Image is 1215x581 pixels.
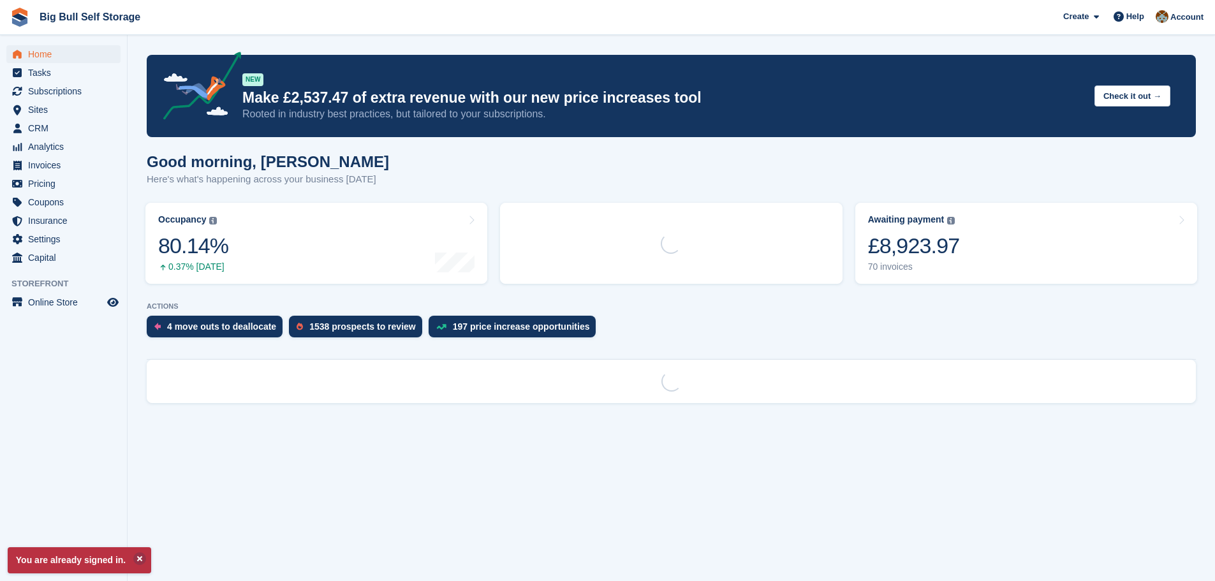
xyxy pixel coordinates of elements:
button: Check it out → [1094,85,1170,107]
a: menu [6,64,121,82]
span: CRM [28,119,105,137]
a: menu [6,175,121,193]
img: icon-info-grey-7440780725fd019a000dd9b08b2336e03edf1995a4989e88bcd33f0948082b44.svg [947,217,955,224]
p: Rooted in industry best practices, but tailored to your subscriptions. [242,107,1084,121]
span: Insurance [28,212,105,230]
a: 1538 prospects to review [289,316,429,344]
div: NEW [242,73,263,86]
p: ACTIONS [147,302,1196,311]
a: Big Bull Self Storage [34,6,145,27]
p: Make £2,537.47 of extra revenue with our new price increases tool [242,89,1084,107]
a: menu [6,138,121,156]
a: menu [6,293,121,311]
img: price_increase_opportunities-93ffe204e8149a01c8c9dc8f82e8f89637d9d84a8eef4429ea346261dce0b2c0.svg [436,324,446,330]
a: menu [6,230,121,248]
a: Occupancy 80.14% 0.37% [DATE] [145,203,487,284]
img: prospect-51fa495bee0391a8d652442698ab0144808aea92771e9ea1ae160a38d050c398.svg [297,323,303,330]
p: Here's what's happening across your business [DATE] [147,172,389,187]
div: 70 invoices [868,261,960,272]
div: 4 move outs to deallocate [167,321,276,332]
div: £8,923.97 [868,233,960,259]
h1: Good morning, [PERSON_NAME] [147,153,389,170]
a: menu [6,45,121,63]
div: 197 price increase opportunities [453,321,590,332]
span: Analytics [28,138,105,156]
span: Invoices [28,156,105,174]
a: menu [6,119,121,137]
a: menu [6,212,121,230]
img: stora-icon-8386f47178a22dfd0bd8f6a31ec36ba5ce8667c1dd55bd0f319d3a0aa187defe.svg [10,8,29,27]
p: You are already signed in. [8,547,151,573]
div: 0.37% [DATE] [158,261,228,272]
span: Coupons [28,193,105,211]
span: Account [1170,11,1204,24]
span: Subscriptions [28,82,105,100]
span: Pricing [28,175,105,193]
a: menu [6,193,121,211]
span: Capital [28,249,105,267]
a: Preview store [105,295,121,310]
span: Online Store [28,293,105,311]
span: Sites [28,101,105,119]
div: 80.14% [158,233,228,259]
span: Home [28,45,105,63]
img: price-adjustments-announcement-icon-8257ccfd72463d97f412b2fc003d46551f7dbcb40ab6d574587a9cd5c0d94... [152,52,242,124]
div: Awaiting payment [868,214,945,225]
span: Help [1126,10,1144,23]
a: menu [6,101,121,119]
a: menu [6,82,121,100]
span: Tasks [28,64,105,82]
a: 197 price increase opportunities [429,316,603,344]
img: icon-info-grey-7440780725fd019a000dd9b08b2336e03edf1995a4989e88bcd33f0948082b44.svg [209,217,217,224]
a: menu [6,249,121,267]
span: Storefront [11,277,127,290]
div: 1538 prospects to review [309,321,416,332]
a: menu [6,156,121,174]
span: Settings [28,230,105,248]
span: Create [1063,10,1089,23]
img: Mike Llewellen Palmer [1156,10,1168,23]
a: Awaiting payment £8,923.97 70 invoices [855,203,1197,284]
img: move_outs_to_deallocate_icon-f764333ba52eb49d3ac5e1228854f67142a1ed5810a6f6cc68b1a99e826820c5.svg [154,323,161,330]
div: Occupancy [158,214,206,225]
a: 4 move outs to deallocate [147,316,289,344]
